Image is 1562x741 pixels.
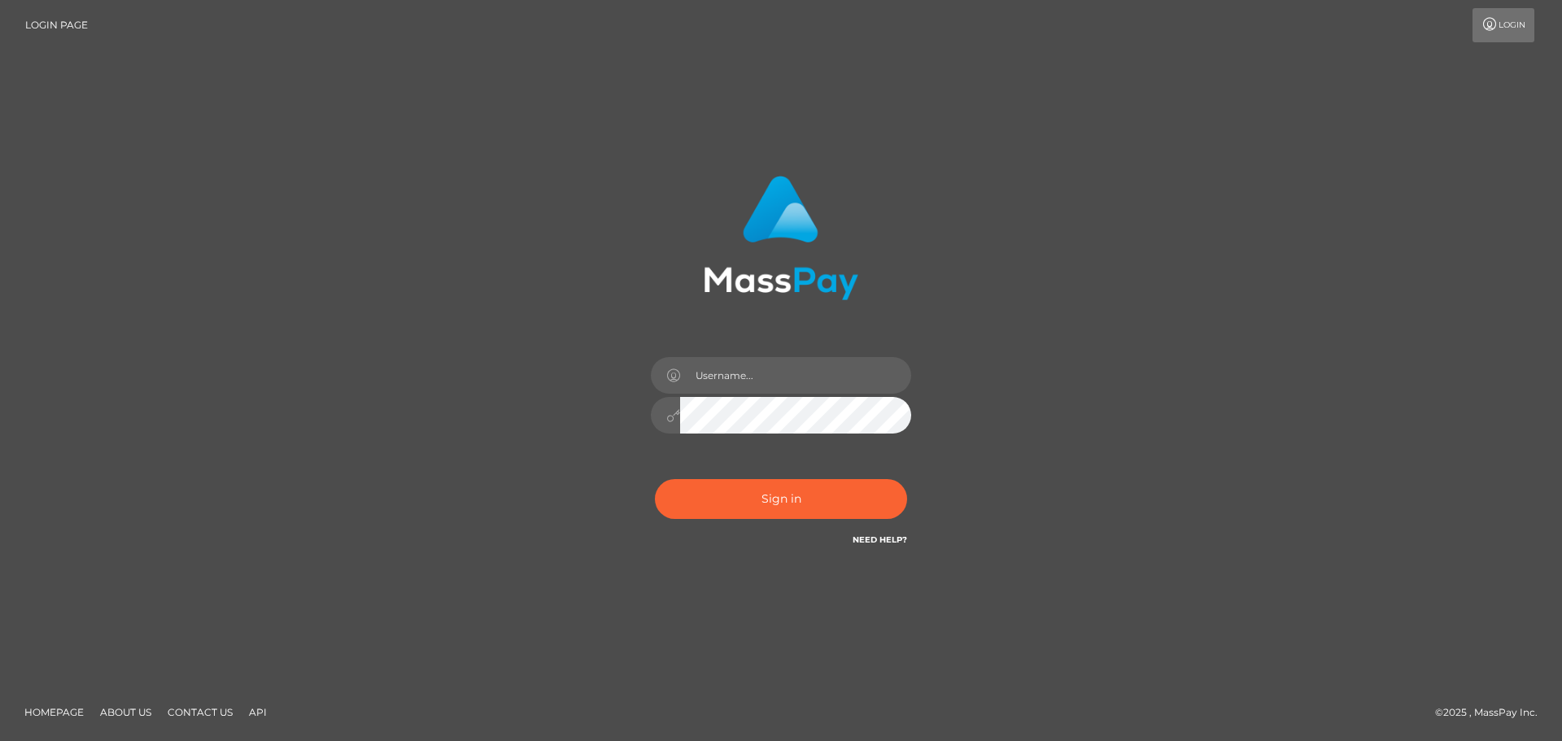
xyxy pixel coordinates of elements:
a: About Us [94,700,158,725]
input: Username... [680,357,911,394]
a: Login [1473,8,1534,42]
a: Homepage [18,700,90,725]
a: API [242,700,273,725]
a: Contact Us [161,700,239,725]
img: MassPay Login [704,176,858,300]
button: Sign in [655,479,907,519]
a: Need Help? [853,534,907,545]
div: © 2025 , MassPay Inc. [1435,704,1550,721]
a: Login Page [25,8,88,42]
